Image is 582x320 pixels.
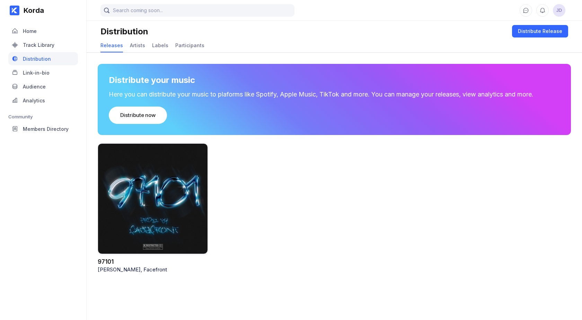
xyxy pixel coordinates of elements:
[8,122,78,136] a: Members Directory
[553,4,565,17] button: JD
[8,114,78,119] div: Community
[23,28,37,34] div: Home
[553,4,565,17] div: Julius Danis
[23,42,54,48] div: Track Library
[8,94,78,108] a: Analytics
[152,39,168,52] a: Labels
[8,38,78,52] a: Track Library
[100,42,123,48] div: Releases
[120,112,156,119] div: Distribute now
[23,56,51,62] div: Distribution
[109,91,560,98] div: Here you can distribute your music to plaforms like Spotify, Apple Music, TikTok and more. You ca...
[8,24,78,38] a: Home
[23,84,46,90] div: Audience
[512,25,568,37] button: Distribute Release
[109,75,195,85] div: Distribute your music
[8,66,78,80] a: Link-in-bio
[19,6,44,15] div: Korda
[23,126,69,132] div: Members Directory
[175,39,204,52] a: Participants
[98,258,114,265] a: 97101
[518,28,562,35] div: Distribute Release
[23,70,50,76] div: Link-in-bio
[8,80,78,94] a: Audience
[100,4,294,17] input: Search coming soon...
[175,42,204,48] div: Participants
[98,266,208,273] div: [PERSON_NAME], Facefront
[109,107,167,124] button: Distribute now
[152,42,168,48] div: Labels
[130,42,145,48] div: Artists
[23,98,45,103] div: Analytics
[8,52,78,66] a: Distribution
[130,39,145,52] a: Artists
[100,39,123,52] a: Releases
[100,26,148,36] div: Distribution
